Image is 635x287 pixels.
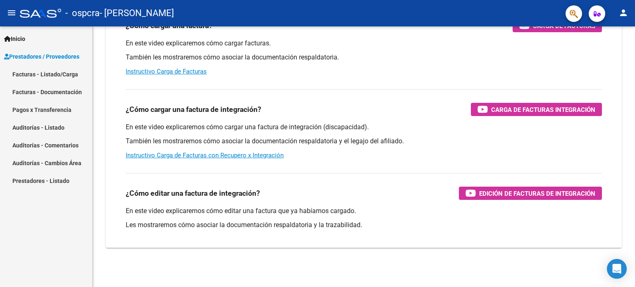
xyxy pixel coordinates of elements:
[100,4,174,22] span: - [PERSON_NAME]
[126,206,602,216] p: En este video explicaremos cómo editar una factura que ya habíamos cargado.
[126,187,260,199] h3: ¿Cómo editar una factura de integración?
[126,152,284,159] a: Instructivo Carga de Facturas con Recupero x Integración
[65,4,100,22] span: - ospcra
[126,39,602,48] p: En este video explicaremos cómo cargar facturas.
[471,103,602,116] button: Carga de Facturas Integración
[4,34,25,43] span: Inicio
[126,104,261,115] h3: ¿Cómo cargar una factura de integración?
[126,53,602,62] p: También les mostraremos cómo asociar la documentación respaldatoria.
[4,52,79,61] span: Prestadores / Proveedores
[491,104,595,115] span: Carga de Facturas Integración
[607,259,627,279] div: Open Intercom Messenger
[126,68,207,75] a: Instructivo Carga de Facturas
[618,8,628,18] mat-icon: person
[126,137,602,146] p: También les mostraremos cómo asociar la documentación respaldatoria y el legajo del afiliado.
[126,123,602,132] p: En este video explicaremos cómo cargar una factura de integración (discapacidad).
[126,221,602,230] p: Les mostraremos cómo asociar la documentación respaldatoria y la trazabilidad.
[459,187,602,200] button: Edición de Facturas de integración
[7,8,17,18] mat-icon: menu
[479,188,595,199] span: Edición de Facturas de integración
